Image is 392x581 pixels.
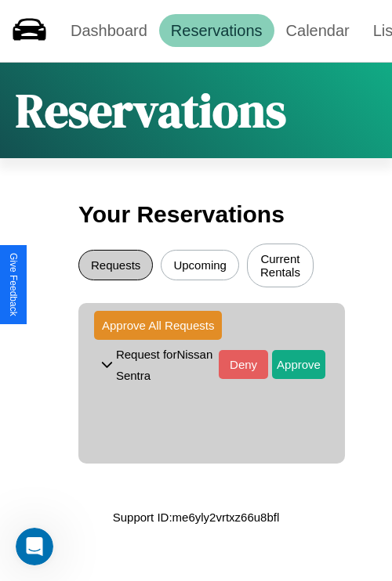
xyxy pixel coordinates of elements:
button: Deny [219,350,268,379]
h3: Your Reservations [78,193,314,236]
div: Give Feedback [8,253,19,316]
button: Current Rentals [247,244,314,287]
iframe: Intercom live chat [16,528,53,565]
button: Approve [272,350,325,379]
a: Dashboard [59,14,159,47]
a: Reservations [159,14,274,47]
button: Upcoming [161,250,239,280]
p: Support ID: me6yly2vrtxz66u8bfl [113,507,280,528]
p: Request for Nissan Sentra [116,344,219,386]
button: Requests [78,250,153,280]
h1: Reservations [16,78,286,143]
button: Approve All Requests [94,311,222,340]
a: Calendar [274,14,361,47]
